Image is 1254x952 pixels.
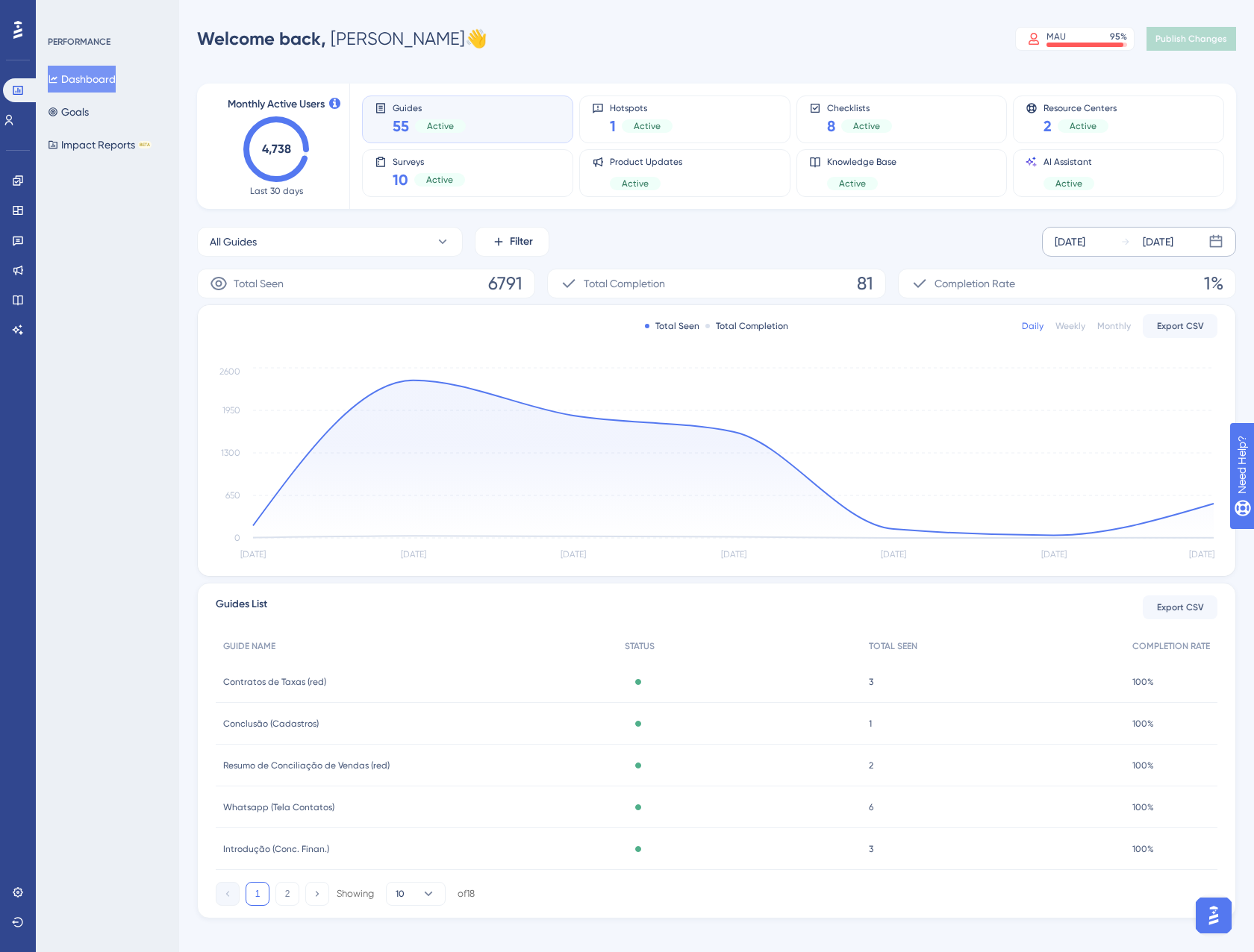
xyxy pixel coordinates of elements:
[1157,320,1204,332] span: Export CSV
[1143,595,1217,619] button: Export CSV
[223,718,319,730] span: Conclusão (Cadastros)
[634,120,661,132] span: Active
[1132,843,1154,855] span: 100%
[1147,27,1236,51] button: Publish Changes
[1044,102,1117,113] span: Resource Centers
[1157,601,1204,613] span: Export CSV
[1132,801,1154,813] span: 100%
[510,233,533,251] span: Filter
[869,676,873,688] span: 3
[197,227,463,257] button: All Guides
[219,366,240,377] tspan: 2600
[1046,31,1066,43] div: MAU
[48,36,110,48] div: PERFORMANCE
[827,156,896,168] span: Knowledge Base
[584,275,665,292] span: Total Completion
[223,843,329,855] span: Introdução (Conc. Finan.)
[610,116,616,137] span: 1
[1044,116,1052,137] span: 2
[35,4,93,22] span: Need Help?
[393,102,466,113] span: Guides
[234,533,240,543] tspan: 0
[1110,31,1127,43] div: 95 %
[197,27,487,51] div: [PERSON_NAME] 👋
[393,116,409,137] span: 55
[1155,33,1227,45] span: Publish Changes
[221,448,240,458] tspan: 1300
[48,66,116,93] button: Dashboard
[1097,320,1131,332] div: Monthly
[262,142,291,156] text: 4,738
[396,888,405,900] span: 10
[869,843,873,855] span: 3
[839,178,866,190] span: Active
[223,760,390,771] span: Resumo de Conciliação de Vendas (red)
[610,102,673,113] span: Hotspots
[935,275,1015,292] span: Completion Rate
[1055,320,1085,332] div: Weekly
[645,320,699,332] div: Total Seen
[1044,156,1094,168] span: AI Assistant
[393,156,465,166] span: Surveys
[240,549,266,560] tspan: [DATE]
[197,28,326,49] span: Welcome back,
[1143,314,1217,338] button: Export CSV
[275,882,299,906] button: 2
[1132,760,1154,771] span: 100%
[222,405,240,416] tspan: 1950
[561,549,586,560] tspan: [DATE]
[228,95,325,113] span: Monthly Active Users
[250,185,303,197] span: Last 30 days
[857,272,873,295] span: 81
[827,102,892,113] span: Checklists
[138,141,152,148] div: BETA
[225,490,240,501] tspan: 650
[48,98,89,125] button: Goals
[475,227,549,257] button: Filter
[427,120,454,132] span: Active
[1204,272,1223,295] span: 1%
[610,156,682,168] span: Product Updates
[1132,676,1154,688] span: 100%
[393,169,408,190] span: 10
[337,887,374,901] div: Showing
[386,882,446,906] button: 10
[1055,233,1085,251] div: [DATE]
[1189,549,1214,560] tspan: [DATE]
[1070,120,1097,132] span: Active
[869,640,917,652] span: TOTAL SEEN
[625,640,655,652] span: STATUS
[827,116,835,137] span: 8
[1022,320,1044,332] div: Daily
[881,549,906,560] tspan: [DATE]
[869,760,873,771] span: 2
[246,882,269,906] button: 1
[458,887,475,901] div: of 18
[223,676,326,688] span: Contratos de Taxas (red)
[853,120,880,132] span: Active
[869,718,872,730] span: 1
[1055,178,1082,190] span: Active
[488,272,522,295] span: 6791
[234,275,284,292] span: Total Seen
[223,801,334,813] span: Whatsapp (Tela Contatos)
[721,549,746,560] tspan: [DATE]
[48,131,152,158] button: Impact ReportsBETA
[705,320,788,332] div: Total Completion
[401,549,426,560] tspan: [DATE]
[1041,549,1067,560] tspan: [DATE]
[426,174,453,186] span: Active
[1143,233,1173,251] div: [DATE]
[869,801,873,813] span: 6
[210,233,257,251] span: All Guides
[216,595,267,619] span: Guides List
[223,640,275,652] span: GUIDE NAME
[1132,640,1210,652] span: COMPLETION RATE
[1132,718,1154,730] span: 100%
[622,178,649,190] span: Active
[1191,893,1236,938] iframe: UserGuiding AI Assistant Launcher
